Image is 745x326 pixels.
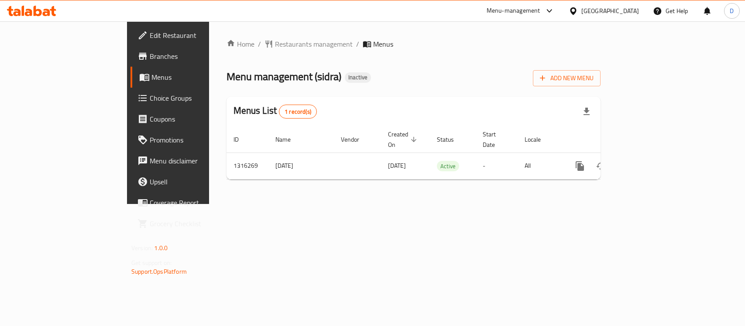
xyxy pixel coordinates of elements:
[576,101,597,122] div: Export file
[150,51,244,61] span: Branches
[437,161,459,171] span: Active
[227,126,660,180] table: enhanced table
[233,134,250,145] span: ID
[437,134,465,145] span: Status
[150,177,244,187] span: Upsell
[154,242,168,254] span: 1.0.0
[356,39,359,49] li: /
[570,156,591,177] button: more
[275,134,302,145] span: Name
[150,30,244,41] span: Edit Restaurant
[150,197,244,208] span: Coverage Report
[268,153,334,179] td: [DATE]
[150,114,244,124] span: Coupons
[150,218,244,229] span: Grocery Checklist
[130,192,251,213] a: Coverage Report
[131,257,172,268] span: Get support on:
[525,134,552,145] span: Locale
[518,153,563,179] td: All
[540,73,594,84] span: Add New Menu
[130,129,251,150] a: Promotions
[279,105,317,119] div: Total records count
[150,135,244,145] span: Promotions
[275,39,353,49] span: Restaurants management
[279,108,316,116] span: 1 record(s)
[388,160,406,171] span: [DATE]
[345,72,371,83] div: Inactive
[130,46,251,67] a: Branches
[388,129,419,150] span: Created On
[483,129,507,150] span: Start Date
[131,266,187,277] a: Support.OpsPlatform
[264,39,353,49] a: Restaurants management
[150,93,244,103] span: Choice Groups
[730,6,734,16] span: D
[131,242,153,254] span: Version:
[130,88,251,109] a: Choice Groups
[130,213,251,234] a: Grocery Checklist
[563,126,660,153] th: Actions
[130,171,251,192] a: Upsell
[130,67,251,88] a: Menus
[258,39,261,49] li: /
[227,39,601,49] nav: breadcrumb
[130,109,251,129] a: Coupons
[476,153,518,179] td: -
[373,39,393,49] span: Menus
[227,67,341,86] span: Menu management ( sidra )
[533,70,601,86] button: Add New Menu
[341,134,371,145] span: Vendor
[345,74,371,81] span: Inactive
[130,150,251,171] a: Menu disclaimer
[581,6,639,16] div: [GEOGRAPHIC_DATA]
[130,25,251,46] a: Edit Restaurant
[591,156,611,177] button: Change Status
[150,156,244,166] span: Menu disclaimer
[151,72,244,82] span: Menus
[233,104,317,119] h2: Menus List
[487,6,540,16] div: Menu-management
